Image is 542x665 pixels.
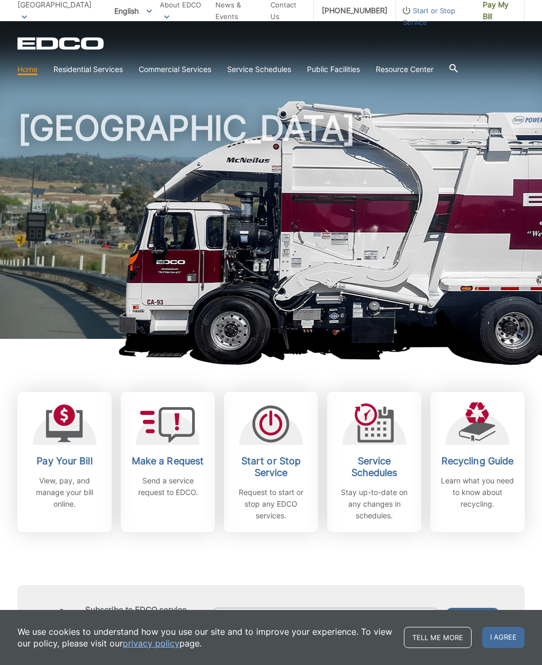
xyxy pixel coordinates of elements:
a: Pay Your Bill View, pay, and manage your bill online. [17,392,112,532]
a: Home [17,64,38,75]
a: Resource Center [376,64,433,75]
p: View, pay, and manage your bill online. [25,475,104,510]
a: Residential Services [53,64,123,75]
p: We use cookies to understand how you use our site and to improve your experience. To view our pol... [17,626,393,649]
button: Submit [446,608,499,631]
h4: Subscribe to EDCO service alerts, upcoming events & environmental news: [85,605,202,634]
a: Tell me more [404,627,472,648]
a: Make a Request Send a service request to EDCO. [121,392,215,532]
span: I agree [482,627,525,648]
h2: Pay Your Bill [25,455,104,467]
p: Send a service request to EDCO. [129,475,207,498]
a: EDCD logo. Return to the homepage. [17,37,105,50]
input: Enter your email address... [212,608,438,631]
p: Request to start or stop any EDCO services. [232,487,310,522]
a: Public Facilities [307,64,360,75]
p: Stay up-to-date on any changes in schedules. [335,487,413,522]
a: privacy policy [123,637,179,649]
a: Commercial Services [139,64,211,75]
h2: Start or Stop Service [232,455,310,479]
a: Service Schedules [227,64,291,75]
span: English [106,2,160,20]
a: Recycling Guide Learn what you need to know about recycling. [430,392,525,532]
h2: Service Schedules [335,455,413,479]
h2: Recycling Guide [438,455,517,467]
p: Learn what you need to know about recycling. [438,475,517,510]
h2: Make a Request [129,455,207,467]
h1: [GEOGRAPHIC_DATA] [17,111,525,344]
a: Service Schedules Stay up-to-date on any changes in schedules. [327,392,421,532]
